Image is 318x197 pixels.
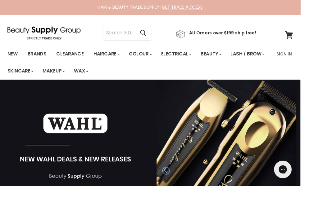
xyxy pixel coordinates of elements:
[171,4,215,11] a: GET TRADE ACCESS
[3,69,39,82] a: Skincare
[55,51,93,64] a: Clearance
[25,51,54,64] a: Brands
[94,51,130,64] a: Haircare
[289,51,312,64] a: Sign In
[109,28,160,42] form: Product
[109,28,143,42] input: Search
[208,51,238,64] a: Beauty
[40,69,72,82] a: Makeup
[74,69,97,82] a: Wax
[287,168,312,191] iframe: Gorgias live chat messenger
[3,51,23,64] a: New
[143,28,160,42] button: Search
[166,51,207,64] a: Electrical
[239,51,284,64] a: Lash / Brow
[3,48,289,84] ul: Main menu
[132,51,165,64] a: Colour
